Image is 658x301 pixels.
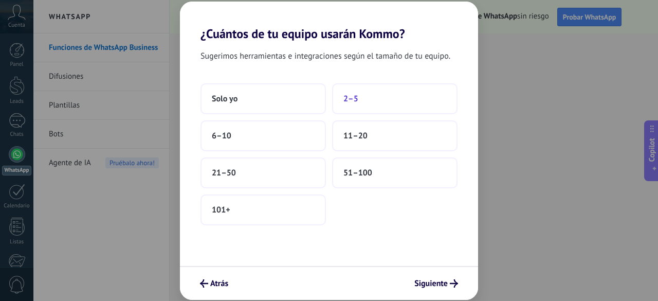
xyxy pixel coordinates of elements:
[410,275,463,292] button: Siguiente
[200,157,326,188] button: 21–50
[332,157,458,188] button: 51–100
[343,94,358,104] span: 2–5
[343,168,372,178] span: 51–100
[200,194,326,225] button: 101+
[332,120,458,151] button: 11–20
[195,275,233,292] button: Atrás
[180,2,478,41] h2: ¿Cuántos de tu equipo usarán Kommo?
[212,94,237,104] span: Solo yo
[212,168,236,178] span: 21–50
[200,49,450,63] span: Sugerimos herramientas e integraciones según el tamaño de tu equipo.
[212,131,231,141] span: 6–10
[343,131,368,141] span: 11–20
[210,280,228,287] span: Atrás
[200,120,326,151] button: 6–10
[332,83,458,114] button: 2–5
[212,205,230,215] span: 101+
[200,83,326,114] button: Solo yo
[414,280,448,287] span: Siguiente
